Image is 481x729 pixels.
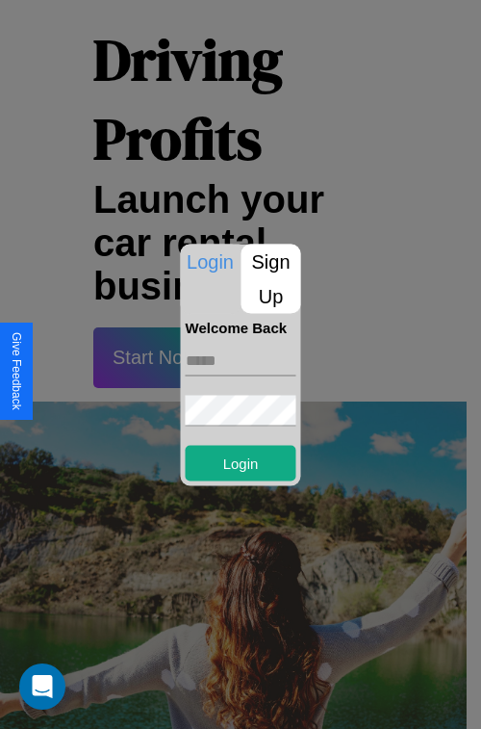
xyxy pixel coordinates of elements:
div: Open Intercom Messenger [19,664,65,710]
h4: Welcome Back [186,319,296,335]
div: Give Feedback [10,332,23,410]
button: Login [186,445,296,481]
p: Login [181,244,240,278]
p: Sign Up [241,244,301,313]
